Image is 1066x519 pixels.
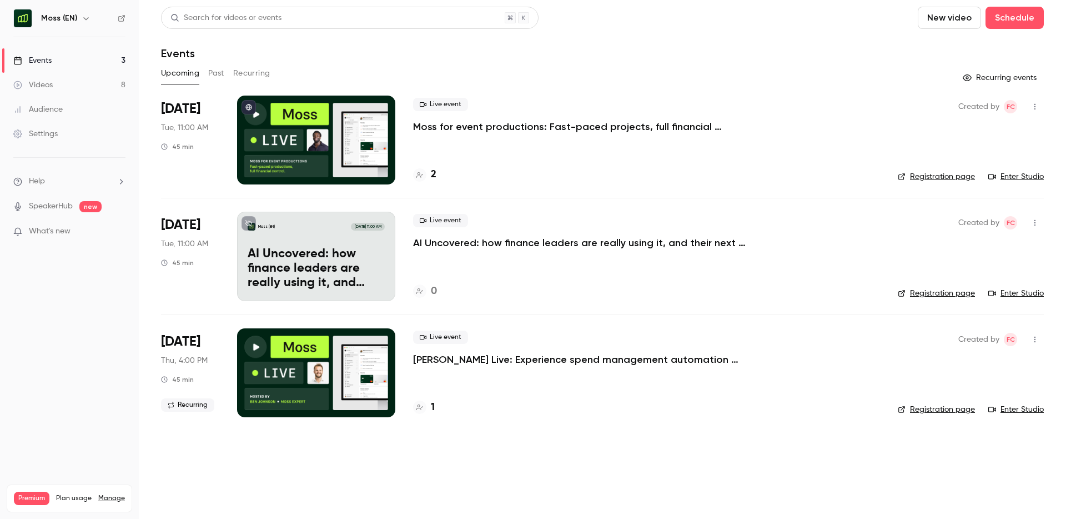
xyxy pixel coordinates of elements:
[413,400,435,415] a: 1
[161,333,200,351] span: [DATE]
[898,171,975,182] a: Registration page
[237,212,395,301] a: AI Uncovered: how finance leaders are really using it, and their next big betsMoss (EN)[DATE] 11:...
[1004,333,1017,346] span: Felicity Cator
[14,9,32,27] img: Moss (EN)
[413,353,746,366] a: [PERSON_NAME] Live: Experience spend management automation with [PERSON_NAME]
[98,494,125,503] a: Manage
[13,79,53,91] div: Videos
[1007,216,1015,229] span: FC
[413,167,436,182] a: 2
[161,375,194,384] div: 45 min
[431,167,436,182] h4: 2
[1004,100,1017,113] span: Felicity Cator
[918,7,981,29] button: New video
[248,247,385,290] p: AI Uncovered: how finance leaders are really using it, and their next big bets
[161,398,214,412] span: Recurring
[988,288,1044,299] a: Enter Studio
[13,55,52,66] div: Events
[161,216,200,234] span: [DATE]
[161,100,200,118] span: [DATE]
[161,142,194,151] div: 45 min
[413,284,437,299] a: 0
[413,331,468,344] span: Live event
[29,201,73,212] a: SpeakerHub
[413,120,746,133] a: Moss for event productions: Fast-paced projects, full financial control
[161,96,219,184] div: Oct 28 Tue, 11:00 AM (Europe/Berlin)
[41,13,77,24] h6: Moss (EN)
[413,236,746,249] a: AI Uncovered: how finance leaders are really using it, and their next big bets
[258,224,275,229] p: Moss (EN)
[988,404,1044,415] a: Enter Studio
[958,216,999,229] span: Created by
[958,100,999,113] span: Created by
[431,400,435,415] h4: 1
[161,258,194,267] div: 45 min
[161,328,219,417] div: Nov 6 Thu, 3:00 PM (Europe/London)
[13,104,63,115] div: Audience
[413,214,468,227] span: Live event
[29,176,45,187] span: Help
[985,7,1044,29] button: Schedule
[958,69,1044,87] button: Recurring events
[898,288,975,299] a: Registration page
[161,122,208,133] span: Tue, 11:00 AM
[161,238,208,249] span: Tue, 11:00 AM
[161,64,199,82] button: Upcoming
[14,492,49,505] span: Premium
[988,171,1044,182] a: Enter Studio
[233,64,270,82] button: Recurring
[208,64,224,82] button: Past
[431,284,437,299] h4: 0
[79,201,102,212] span: new
[1007,333,1015,346] span: FC
[161,212,219,301] div: Nov 4 Tue, 11:00 AM (Europe/Berlin)
[1004,216,1017,229] span: Felicity Cator
[351,223,384,231] span: [DATE] 11:00 AM
[56,494,92,503] span: Plan usage
[161,47,195,60] h1: Events
[958,333,999,346] span: Created by
[13,176,125,187] li: help-dropdown-opener
[170,12,281,24] div: Search for videos or events
[413,98,468,111] span: Live event
[1007,100,1015,113] span: FC
[898,404,975,415] a: Registration page
[29,226,71,237] span: What's new
[13,128,58,139] div: Settings
[112,227,125,237] iframe: Noticeable Trigger
[161,355,208,366] span: Thu, 4:00 PM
